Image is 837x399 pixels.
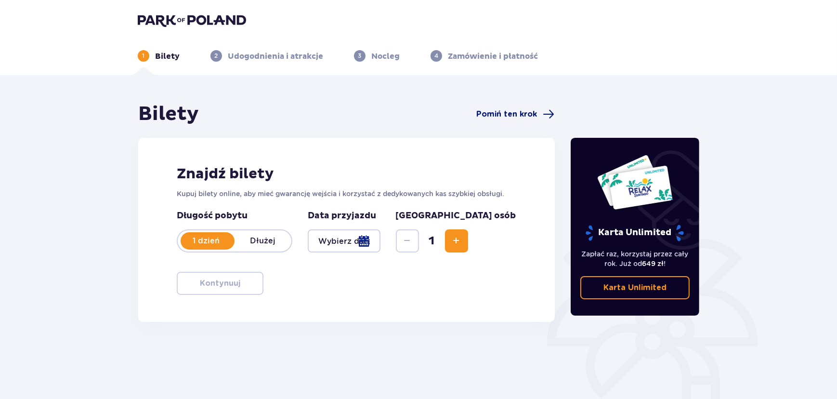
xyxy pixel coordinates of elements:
p: Długość pobytu [177,210,292,222]
p: 1 dzień [178,236,235,246]
p: Zamówienie i płatność [448,51,538,62]
p: Karta Unlimited [585,225,685,241]
button: Increase [445,229,468,253]
p: Udogodnienia i atrakcje [228,51,323,62]
button: Decrease [396,229,419,253]
span: Pomiń ten krok [477,109,537,120]
p: 4 [434,52,438,60]
p: Zapłać raz, korzystaj przez cały rok. Już od ! [580,249,690,268]
a: Karta Unlimited [580,276,690,299]
p: Nocleg [371,51,400,62]
img: Park of Poland logo [138,13,246,27]
h2: Znajdź bilety [177,165,516,183]
p: 1 [143,52,145,60]
p: [GEOGRAPHIC_DATA] osób [396,210,516,222]
p: Kupuj bilety online, aby mieć gwarancję wejścia i korzystać z dedykowanych kas szybkiej obsługi. [177,189,516,199]
p: Kontynuuj [200,278,240,289]
p: Bilety [155,51,180,62]
span: 1 [421,234,443,248]
h1: Bilety [138,102,199,126]
p: Dłużej [235,236,291,246]
p: Data przyjazdu [308,210,376,222]
p: 2 [215,52,218,60]
p: 3 [358,52,362,60]
p: Karta Unlimited [603,282,667,293]
button: Kontynuuj [177,272,263,295]
span: 649 zł [642,260,664,267]
a: Pomiń ten krok [477,108,555,120]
